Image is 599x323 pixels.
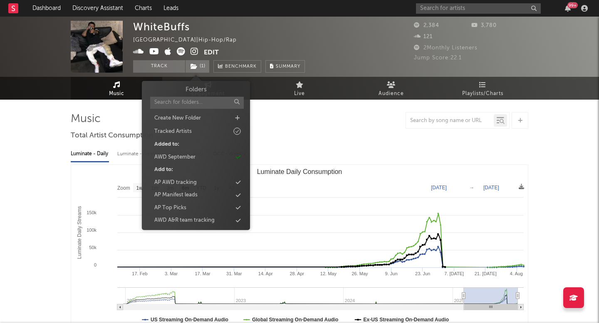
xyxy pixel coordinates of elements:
[258,271,273,276] text: 14. Apr
[414,34,433,39] span: 121
[406,117,494,124] input: Search by song name or URL
[444,271,464,276] text: 7. [DATE]
[133,21,190,33] div: WhiteBuffs
[257,168,342,175] text: Luminate Daily Consumption
[414,55,462,61] span: Jump Score: 22.1
[483,185,499,191] text: [DATE]
[416,3,541,14] input: Search for artists
[71,131,153,141] span: Total Artist Consumption
[414,45,478,51] span: 2 Monthly Listeners
[185,85,206,95] h3: Folders
[136,185,143,191] text: 1w
[165,271,178,276] text: 3. Mar
[345,77,437,100] a: Audience
[154,114,201,122] div: Create New Folder
[117,147,161,161] div: Luminate - Weekly
[117,185,130,191] text: Zoom
[225,62,257,72] span: Benchmark
[565,5,571,12] button: 99+
[510,271,523,276] text: 4. Aug
[154,140,179,149] div: Added to:
[567,2,578,8] div: 99 +
[265,60,305,73] button: Summary
[109,89,124,99] span: Music
[364,317,449,323] text: Ex-US Streaming On-Demand Audio
[150,97,244,109] input: Search for folders...
[379,89,404,99] span: Audience
[469,185,474,191] text: →
[94,262,97,267] text: 0
[351,271,368,276] text: 26. May
[162,77,254,100] a: Engagement
[290,271,304,276] text: 28. Apr
[226,271,242,276] text: 31. Mar
[213,60,261,73] a: Benchmark
[87,228,97,232] text: 100k
[204,47,219,58] button: Edit
[132,271,147,276] text: 17. Feb
[71,147,109,161] div: Luminate - Daily
[414,23,439,28] span: 2,384
[77,206,82,259] text: Luminate Daily Streams
[133,60,185,73] button: Track
[154,179,197,187] div: AP AWD tracking
[195,271,210,276] text: 17. Mar
[254,77,345,100] a: Live
[385,271,398,276] text: 9. Jun
[294,89,305,99] span: Live
[154,191,198,199] div: AP Manifest leads
[154,204,186,212] div: AP Top Picks
[186,60,209,73] button: (1)
[154,127,192,136] div: Tracked Artists
[154,153,196,161] div: AWD September
[431,185,447,191] text: [DATE]
[276,64,300,69] span: Summary
[415,271,430,276] text: 23. Jun
[151,317,228,323] text: US Streaming On-Demand Audio
[437,77,528,100] a: Playlists/Charts
[185,60,210,73] span: ( 1 )
[475,271,497,276] text: 21. [DATE]
[154,216,215,225] div: AWD A&R team tracking
[320,271,337,276] text: 12. May
[87,210,97,215] text: 150k
[462,89,503,99] span: Playlists/Charts
[71,77,162,100] a: Music
[154,166,173,174] div: Add to:
[471,23,497,28] span: 3,780
[133,35,246,45] div: [GEOGRAPHIC_DATA] | Hip-Hop/Rap
[252,317,339,323] text: Global Streaming On-Demand Audio
[89,245,97,250] text: 50k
